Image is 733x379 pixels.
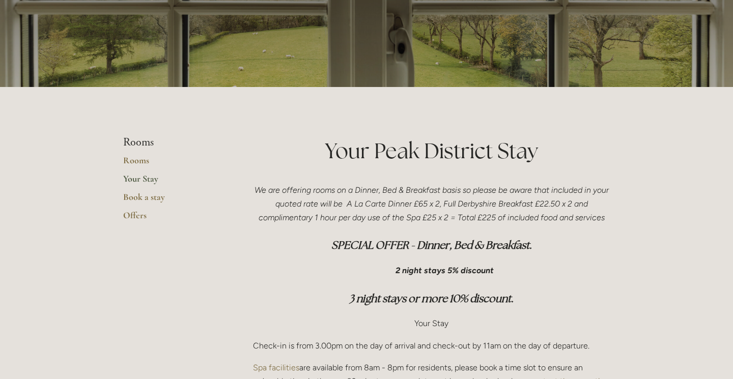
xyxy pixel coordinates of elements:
li: Rooms [123,136,220,149]
p: Your Stay [253,316,610,330]
em: 2 night stays 5% discount [396,266,494,275]
em: 3 night stays or more 10% discount. [349,291,514,305]
p: Check-in is from 3.00pm on the day of arrival and check-out by 11am on the day of departure. [253,339,610,353]
h1: Your Peak District Stay [253,136,610,166]
em: We are offering rooms on a Dinner, Bed & Breakfast basis so please be aware that included in your... [255,185,611,222]
a: Your Stay [123,173,220,191]
a: Spa facilities [253,363,299,372]
a: Offers [123,210,220,228]
a: Book a stay [123,191,220,210]
a: Rooms [123,155,220,173]
em: SPECIAL OFFER - Dinner, Bed & Breakfast. [331,238,532,252]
